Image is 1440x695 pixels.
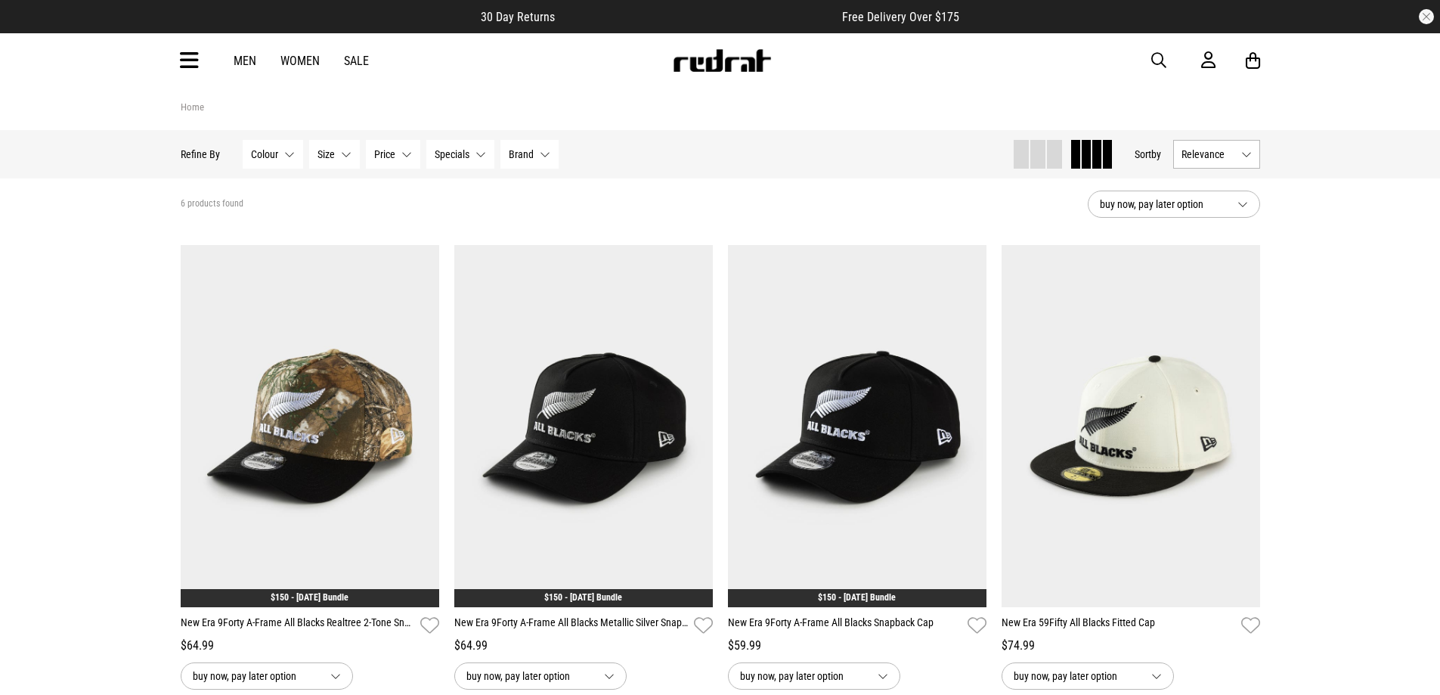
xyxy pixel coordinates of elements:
a: Home [181,101,204,113]
a: Men [234,54,256,68]
button: Sortby [1135,145,1161,163]
img: New Era 59fifty All Blacks Fitted Cap in Multi [1002,245,1260,607]
div: $74.99 [1002,637,1260,655]
a: New Era 9Forty A-Frame All Blacks Snapback Cap [728,615,962,637]
a: New Era 59Fifty All Blacks Fitted Cap [1002,615,1235,637]
span: Relevance [1181,148,1235,160]
img: New Era 9forty A-frame All Blacks Metallic Silver Snapback Cap in Black [454,245,713,607]
button: buy now, pay later option [728,662,900,690]
button: Colour [243,140,303,169]
button: Relevance [1173,140,1260,169]
span: Price [374,148,395,160]
div: $59.99 [728,637,986,655]
iframe: Customer reviews powered by Trustpilot [585,9,812,24]
span: buy now, pay later option [1100,195,1225,213]
button: buy now, pay later option [181,662,353,690]
span: Free Delivery Over $175 [842,10,959,24]
a: New Era 9Forty A-Frame All Blacks Realtree 2-Tone Snapback Cap [181,615,414,637]
span: Size [317,148,335,160]
img: Redrat logo [672,49,772,72]
a: $150 - [DATE] Bundle [544,592,622,603]
a: Women [280,54,320,68]
span: buy now, pay later option [193,667,318,685]
span: Brand [509,148,534,160]
span: buy now, pay later option [466,667,592,685]
span: Specials [435,148,469,160]
button: buy now, pay later option [1002,662,1174,690]
span: 30 Day Returns [481,10,555,24]
img: New Era 9forty A-frame All Blacks Snapback Cap in Black [728,245,986,607]
span: buy now, pay later option [740,667,866,685]
button: buy now, pay later option [454,662,627,690]
span: by [1151,148,1161,160]
button: Brand [500,140,559,169]
div: $64.99 [454,637,713,655]
a: New Era 9Forty A-Frame All Blacks Metallic Silver Snapback Cap [454,615,688,637]
button: Size [309,140,360,169]
a: Sale [344,54,369,68]
p: Refine By [181,148,220,160]
span: buy now, pay later option [1014,667,1139,685]
img: New Era 9forty A-frame All Blacks Realtree 2-tone Snapback Cap in Multi [181,245,439,607]
button: buy now, pay later option [1088,191,1260,218]
span: 6 products found [181,198,243,210]
div: $64.99 [181,637,439,655]
button: Price [366,140,420,169]
a: $150 - [DATE] Bundle [818,592,896,603]
button: Specials [426,140,494,169]
span: Colour [251,148,278,160]
a: $150 - [DATE] Bundle [271,592,348,603]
